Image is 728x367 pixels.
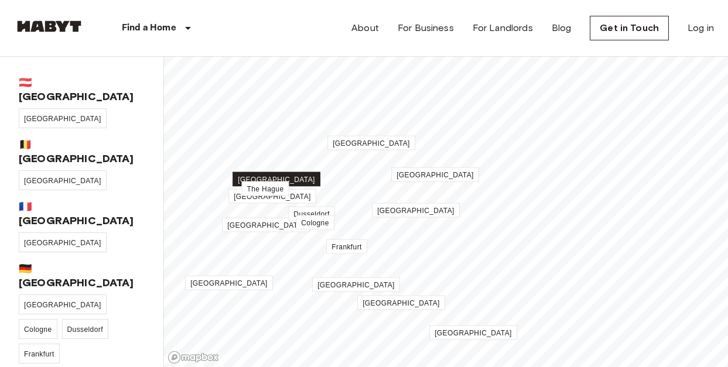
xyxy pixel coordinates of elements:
[317,281,395,289] span: [GEOGRAPHIC_DATA]
[122,21,176,35] p: Find a Home
[288,208,334,221] div: Map marker
[327,136,415,150] a: [GEOGRAPHIC_DATA]
[168,351,219,364] a: Mapbox logo
[473,21,533,35] a: For Landlords
[24,177,101,185] span: [GEOGRAPHIC_DATA]
[19,262,145,290] span: 🇩🇪 [GEOGRAPHIC_DATA]
[228,191,316,203] div: Map marker
[326,239,367,254] a: Frankfurt
[62,319,108,339] a: Dusseldorf
[24,115,101,123] span: [GEOGRAPHIC_DATA]
[590,16,669,40] a: Get in Touch
[24,350,54,358] span: Frankfurt
[398,21,454,35] a: For Business
[19,170,107,190] a: [GEOGRAPHIC_DATA]
[19,138,145,166] span: 🇧🇪 [GEOGRAPHIC_DATA]
[391,169,479,181] div: Map marker
[357,297,445,310] div: Map marker
[357,296,445,310] a: [GEOGRAPHIC_DATA]
[301,219,329,227] span: Cologne
[228,189,316,204] a: [GEOGRAPHIC_DATA]
[222,219,310,232] div: Map marker
[247,185,284,193] span: The Hague
[331,243,362,251] span: Frankfurt
[552,21,572,35] a: Blog
[24,239,101,247] span: [GEOGRAPHIC_DATA]
[14,20,84,32] img: Habyt
[288,207,334,221] a: Dusseldorf
[233,172,320,187] a: [GEOGRAPHIC_DATA]
[377,207,454,215] span: [GEOGRAPHIC_DATA]
[242,183,289,195] div: Map marker
[242,181,289,196] a: The Hague
[185,277,273,290] div: Map marker
[19,319,57,339] a: Cologne
[185,276,273,290] a: [GEOGRAPHIC_DATA]
[296,215,334,230] a: Cologne
[429,325,517,340] a: [GEOGRAPHIC_DATA]
[351,21,379,35] a: About
[227,221,305,229] span: [GEOGRAPHIC_DATA]
[296,217,334,229] div: Map marker
[24,325,52,334] span: Cologne
[363,299,440,307] span: [GEOGRAPHIC_DATA]
[190,279,268,287] span: [GEOGRAPHIC_DATA]
[429,327,517,339] div: Map marker
[312,279,400,291] div: Map marker
[326,241,367,253] div: Map marker
[688,21,714,35] a: Log in
[333,139,410,148] span: [GEOGRAPHIC_DATA]
[233,174,320,186] div: Map marker
[19,294,107,314] a: [GEOGRAPHIC_DATA]
[372,205,460,217] div: Map marker
[372,203,460,218] a: [GEOGRAPHIC_DATA]
[19,232,107,252] a: [GEOGRAPHIC_DATA]
[238,176,315,184] span: [GEOGRAPHIC_DATA]
[24,301,101,309] span: [GEOGRAPHIC_DATA]
[19,200,145,228] span: 🇫🇷 [GEOGRAPHIC_DATA]
[67,325,103,334] span: Dusseldorf
[19,108,107,128] a: [GEOGRAPHIC_DATA]
[234,193,311,201] span: [GEOGRAPHIC_DATA]
[397,171,474,179] span: [GEOGRAPHIC_DATA]
[312,277,400,292] a: [GEOGRAPHIC_DATA]
[19,344,60,363] a: Frankfurt
[391,167,479,182] a: [GEOGRAPHIC_DATA]
[222,218,310,232] a: [GEOGRAPHIC_DATA]
[327,138,415,150] div: Map marker
[435,329,512,337] span: [GEOGRAPHIC_DATA]
[293,210,329,218] span: Dusseldorf
[19,76,145,104] span: 🇦🇹 [GEOGRAPHIC_DATA]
